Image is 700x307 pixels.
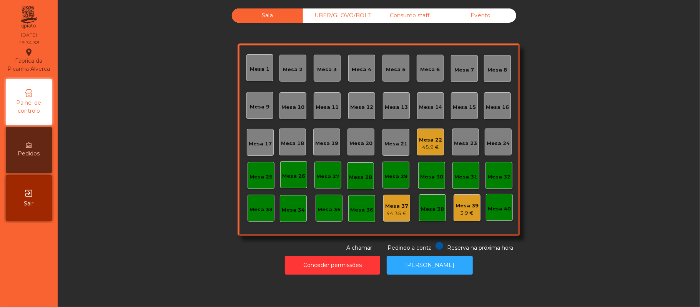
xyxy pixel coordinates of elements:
div: Mesa 27 [316,173,339,180]
div: Mesa 39 [456,202,479,210]
div: Mesa 15 [453,103,476,111]
span: Sair [24,200,34,208]
div: Mesa 1 [250,65,270,73]
div: Evento [445,8,516,23]
div: Mesa 8 [488,66,507,74]
div: Mesa 11 [316,103,339,111]
div: Mesa 21 [384,140,407,148]
div: UBER/GLOVO/BOLT [303,8,374,23]
div: Mesa 32 [487,173,510,181]
div: Mesa 22 [419,136,442,144]
div: Mesa 40 [488,205,511,213]
div: Mesa 14 [419,103,442,111]
img: qpiato [19,4,38,31]
div: Consumo staff [374,8,445,23]
div: Mesa 19 [315,140,338,147]
div: [DATE] [21,32,37,38]
div: Mesa 20 [349,140,372,147]
div: Mesa 16 [486,103,509,111]
div: Mesa 31 [454,173,477,181]
div: Mesa 3 [318,66,337,73]
div: 44.35 € [385,210,408,217]
div: Mesa 6 [421,66,440,73]
div: Mesa 33 [249,206,273,214]
span: Painel de controlo [8,99,50,115]
div: Mesa 13 [385,103,408,111]
div: Mesa 17 [249,140,272,148]
div: Mesa 9 [250,103,270,111]
div: Mesa 23 [454,140,477,147]
div: Mesa 38 [421,205,444,213]
i: exit_to_app [24,189,33,198]
button: Conceder permissões [285,256,380,275]
div: Mesa 26 [282,172,305,180]
div: Mesa 7 [455,66,474,74]
div: Mesa 2 [283,66,303,73]
div: 19:34:38 [18,39,39,46]
div: Mesa 25 [249,173,273,181]
button: [PERSON_NAME] [387,256,473,275]
span: Reserva na próxima hora [447,244,513,251]
div: Mesa 34 [282,206,305,214]
span: Pedindo a conta [387,244,432,251]
i: location_on [24,48,33,57]
div: Mesa 5 [386,66,406,73]
div: Mesa 37 [385,202,408,210]
span: A chamar [346,244,372,251]
div: Mesa 4 [352,66,372,73]
div: Mesa 28 [349,174,372,181]
div: Mesa 12 [350,103,373,111]
div: Fabrica da Picanha Alverca [6,48,52,73]
div: Mesa 24 [487,140,510,147]
div: 3.9 € [456,209,479,217]
div: Mesa 18 [281,140,304,147]
div: 45.9 € [419,143,442,151]
span: Pedidos [18,150,40,158]
div: Mesa 36 [350,206,373,214]
div: Mesa 10 [281,103,304,111]
div: Mesa 29 [384,173,407,180]
div: Mesa 35 [318,206,341,214]
div: Sala [232,8,303,23]
div: Mesa 30 [420,173,443,181]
